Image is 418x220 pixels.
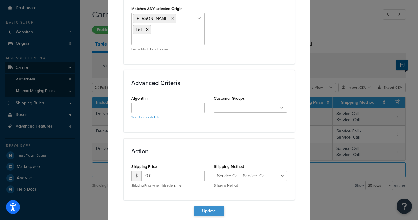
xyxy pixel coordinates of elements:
span: L&L [136,26,143,33]
a: See docs for details [131,115,159,120]
p: Leave blank for all origins [131,47,205,52]
label: Customer Groups [214,96,245,101]
label: Shipping Method [214,164,244,169]
p: Shipping Method [214,183,287,188]
span: $ [131,171,141,181]
p: Shipping Price when this rule is met [131,183,205,188]
label: Matches ANY selected Origin [131,6,182,11]
label: Shipping Price [131,164,157,169]
h3: Advanced Criteria [131,80,287,86]
button: Update [194,206,224,216]
span: [PERSON_NAME] [136,15,168,22]
h3: Action [131,148,287,155]
label: Algorithm [131,96,149,101]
